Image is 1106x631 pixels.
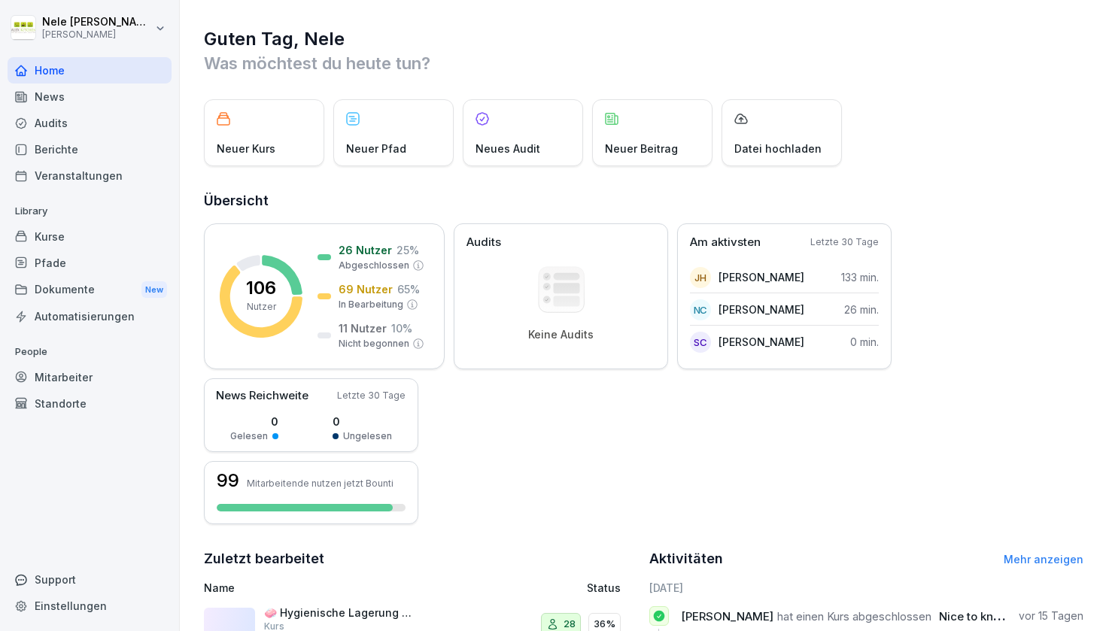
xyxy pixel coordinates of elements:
[339,298,403,311] p: In Bearbeitung
[339,242,392,258] p: 26 Nutzer
[476,141,540,156] p: Neues Audit
[649,548,723,569] h2: Aktivitäten
[605,141,678,156] p: Neuer Beitrag
[8,566,172,593] div: Support
[204,548,639,569] h2: Zuletzt bearbeitet
[8,276,172,304] div: Dokumente
[343,429,392,443] p: Ungelesen
[391,320,412,336] p: 10 %
[690,299,711,320] div: NC
[397,242,419,258] p: 25 %
[8,390,172,417] a: Standorte
[264,606,415,620] p: 🧼 Hygienische Lagerung und HACCP-Standards
[681,609,773,623] span: [PERSON_NAME]
[844,302,879,317] p: 26 min.
[339,320,387,336] p: 11 Nutzer
[217,472,239,490] h3: 99
[8,276,172,304] a: DokumenteNew
[690,267,711,288] div: JH
[719,302,804,317] p: [PERSON_NAME]
[8,136,172,162] a: Berichte
[8,364,172,390] a: Mitarbeiter
[8,223,172,250] a: Kurse
[247,300,276,314] p: Nutzer
[8,340,172,364] p: People
[8,199,172,223] p: Library
[719,269,804,285] p: [PERSON_NAME]
[204,51,1083,75] p: Was möchtest du heute tun?
[8,162,172,189] a: Veranstaltungen
[204,27,1083,51] h1: Guten Tag, Nele
[8,593,172,619] a: Einstellungen
[8,303,172,329] a: Automatisierungen
[204,190,1083,211] h2: Übersicht
[649,580,1084,596] h6: [DATE]
[1004,553,1083,566] a: Mehr anzeigen
[230,414,278,429] p: 0
[1019,608,1083,623] p: vor 15 Tagen
[8,57,172,83] a: Home
[841,269,879,285] p: 133 min.
[734,141,822,156] p: Datei hochladen
[42,16,152,29] p: Nele [PERSON_NAME]
[8,250,172,276] a: Pfade
[587,580,621,596] p: Status
[204,580,469,596] p: Name
[466,234,501,251] p: Audits
[8,83,172,110] a: News
[8,110,172,136] a: Audits
[339,259,409,272] p: Abgeschlossen
[397,281,420,297] p: 65 %
[719,334,804,350] p: [PERSON_NAME]
[777,609,931,623] span: hat einen Kurs abgeschlossen
[346,141,406,156] p: Neuer Pfad
[939,609,1009,623] span: Nice to know
[337,389,406,402] p: Letzte 30 Tage
[810,235,879,249] p: Letzte 30 Tage
[528,328,594,341] p: Keine Audits
[247,478,393,489] p: Mitarbeitende nutzen jetzt Bounti
[690,234,761,251] p: Am aktivsten
[850,334,879,350] p: 0 min.
[42,29,152,40] p: [PERSON_NAME]
[339,281,393,297] p: 69 Nutzer
[333,414,392,429] p: 0
[246,279,276,297] p: 106
[230,429,268,443] p: Gelesen
[690,332,711,353] div: SC
[141,281,167,299] div: New
[217,141,275,156] p: Neuer Kurs
[339,337,409,350] p: Nicht begonnen
[216,387,308,405] p: News Reichweite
